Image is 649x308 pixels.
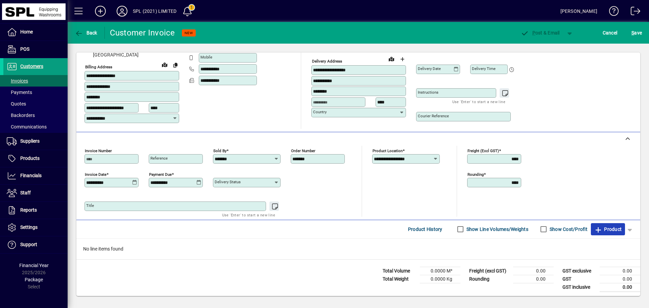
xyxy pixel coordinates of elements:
mat-label: Product location [372,148,403,153]
mat-label: Invoice date [85,172,106,176]
button: Copy to Delivery address [170,60,181,70]
button: Profile [111,5,133,17]
td: GST exclusive [559,267,600,275]
span: Package [25,277,43,282]
a: POS [3,41,68,58]
td: Rounding [466,275,513,283]
td: 0.0000 M³ [420,267,460,275]
span: Payments [7,90,32,95]
td: 0.00 [600,275,640,283]
a: Financials [3,167,68,184]
button: Product History [405,223,445,235]
button: Back [73,27,99,39]
div: Customer Invoice [110,27,175,38]
span: S [631,30,634,35]
td: 0.00 [600,283,640,291]
span: Back [75,30,97,35]
span: Product History [408,224,442,235]
mat-label: Courier Reference [418,114,449,118]
mat-label: Delivery status [215,180,241,184]
a: Suppliers [3,133,68,150]
td: 0.00 [513,267,554,275]
button: Cancel [601,27,619,39]
a: Logout [626,1,641,23]
mat-label: Delivery time [472,66,496,71]
div: SPL (2021) LIMITED [133,6,176,17]
span: Cancel [603,27,618,38]
mat-label: Invoice number [85,148,112,153]
a: Reports [3,202,68,219]
td: GST inclusive [559,283,600,291]
a: Backorders [3,110,68,121]
div: No line items found [76,239,640,259]
td: Total Volume [379,267,420,275]
span: ost & Email [521,30,560,35]
span: Reports [20,207,37,213]
span: Products [20,156,40,161]
mat-label: Payment due [149,172,172,176]
button: Post & Email [517,27,563,39]
a: Staff [3,185,68,202]
span: Backorders [7,113,35,118]
a: View on map [386,53,397,64]
span: Financial Year [19,263,49,268]
mat-label: Reference [150,156,168,161]
button: Add [90,5,111,17]
a: View on map [159,59,170,70]
span: Financials [20,173,42,178]
mat-label: Country [313,110,327,114]
a: Payments [3,87,68,98]
span: POS [20,46,29,52]
mat-label: Title [86,203,94,208]
span: Quotes [7,101,26,106]
td: 0.0000 Kg [420,275,460,283]
span: Home [20,29,33,34]
td: 0.00 [600,267,640,275]
a: Products [3,150,68,167]
span: NEW [185,31,193,35]
a: Support [3,236,68,253]
td: Freight (excl GST) [466,267,513,275]
mat-label: Freight (excl GST) [467,148,499,153]
mat-label: Delivery date [418,66,441,71]
span: Product [594,224,622,235]
label: Show Line Volumes/Weights [465,226,528,233]
span: ave [631,27,642,38]
span: Settings [20,224,38,230]
mat-label: Mobile [200,55,212,60]
span: Invoices [7,78,28,84]
span: Staff [20,190,31,195]
span: Customers [20,64,43,69]
span: Communications [7,124,47,129]
span: Support [20,242,37,247]
a: Communications [3,121,68,133]
mat-label: Sold by [213,148,226,153]
mat-hint: Use 'Enter' to start a new line [452,98,505,105]
mat-label: Rounding [467,172,484,176]
button: Product [591,223,625,235]
a: Knowledge Base [604,1,619,23]
mat-label: Instructions [418,90,438,95]
label: Show Cost/Profit [548,226,587,233]
td: 0.00 [513,275,554,283]
div: [PERSON_NAME] [560,6,597,17]
span: Suppliers [20,138,40,144]
td: Total Weight [379,275,420,283]
mat-hint: Use 'Enter' to start a new line [222,211,275,219]
a: Home [3,24,68,41]
button: Choose address [397,54,408,65]
span: P [532,30,535,35]
a: Invoices [3,75,68,87]
app-page-header-button: Back [68,27,105,39]
button: Save [630,27,644,39]
a: Settings [3,219,68,236]
mat-label: Order number [291,148,315,153]
a: Quotes [3,98,68,110]
td: GST [559,275,600,283]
